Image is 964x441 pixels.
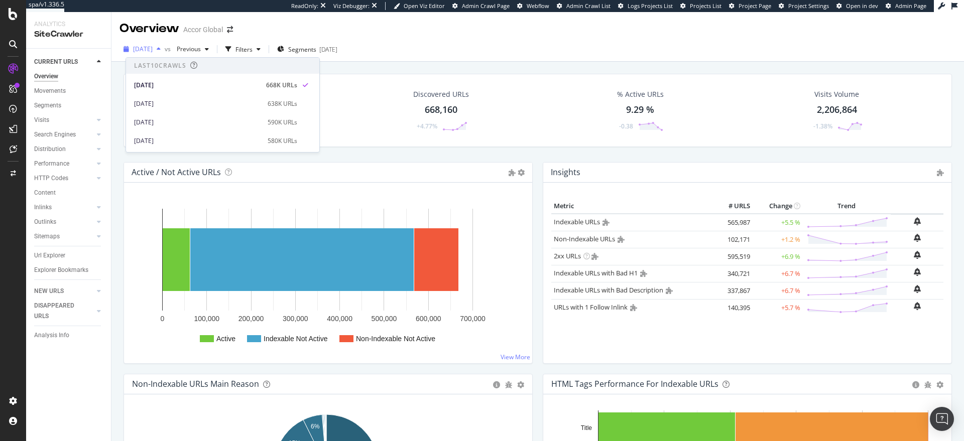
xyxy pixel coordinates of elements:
a: Overview [34,71,104,82]
div: Sitemaps [34,231,60,242]
div: bell-plus [914,268,921,276]
div: 580K URLs [268,136,297,145]
text: 600,000 [416,315,441,323]
div: Distribution [34,144,66,155]
span: 2025 Aug. 6th [133,45,153,53]
div: circle-info [493,381,500,388]
a: Projects List [680,2,721,10]
a: Analysis Info [34,330,104,341]
a: Segments [34,100,104,111]
a: Admin Page [886,2,926,10]
div: 590K URLs [268,118,297,127]
td: +6.7 % [753,265,803,282]
div: [DATE] [134,81,260,90]
i: Options [518,169,525,176]
div: bug [505,381,512,388]
button: Segments[DATE] [273,41,341,57]
span: Admin Page [895,2,926,10]
a: Project Settings [779,2,829,10]
a: Logs Projects List [618,2,673,10]
div: bell-plus [914,302,921,310]
a: URLs with 1 Follow Inlink [554,303,628,312]
text: Title [581,424,592,431]
div: Url Explorer [34,250,65,261]
td: +6.9 % [753,248,803,265]
text: Indexable Not Active [264,335,328,343]
div: gear [936,381,943,388]
div: 2,206,864 [817,103,857,116]
div: Content [34,188,56,198]
div: Last 10 Crawls [134,61,186,70]
div: NEW URLS [34,286,64,297]
div: HTTP Codes [34,173,68,184]
text: Non-Indexable Not Active [356,335,435,343]
a: Movements [34,86,104,96]
div: [DATE] [134,136,262,145]
span: Previous [173,45,201,53]
a: Content [34,188,104,198]
a: Distribution [34,144,94,155]
span: vs [165,45,173,53]
a: Performance [34,159,94,169]
div: bell-plus [914,217,921,225]
span: Projects List [690,2,721,10]
div: bell-plus [914,234,921,242]
span: Open Viz Editor [404,2,445,10]
a: Outlinks [34,217,94,227]
text: 300,000 [283,315,308,323]
h4: Active / Not Active URLs [132,166,221,179]
text: 400,000 [327,315,352,323]
a: Visits [34,115,94,125]
text: 700,000 [460,315,486,323]
h4: Insights [551,166,580,179]
div: [DATE] [134,99,262,108]
a: Indexable URLs [554,217,600,226]
th: # URLS [712,199,753,214]
button: [DATE] [119,41,165,57]
div: Explorer Bookmarks [34,265,88,275]
a: HTTP Codes [34,173,94,184]
div: 668K URLs [266,81,297,90]
div: circle-info [912,381,919,388]
div: CURRENT URLS [34,57,78,67]
span: Open in dev [846,2,878,10]
div: -0.38 [619,122,633,130]
div: +4.77% [417,122,437,130]
a: Non-Indexable URLs [554,234,615,243]
button: Filters [221,41,265,57]
div: Segments [34,100,61,111]
div: ReadOnly: [291,2,318,10]
a: NEW URLS [34,286,94,297]
th: Trend [803,199,891,214]
a: Webflow [517,2,549,10]
td: 337,867 [712,282,753,299]
div: Outlinks [34,217,56,227]
a: Sitemaps [34,231,94,242]
span: Segments [288,45,316,54]
a: Open Viz Editor [394,2,445,10]
div: 638K URLs [268,99,297,108]
td: +6.7 % [753,282,803,299]
div: -1.38% [813,122,832,130]
div: Performance [34,159,69,169]
div: Accor Global [183,25,223,35]
i: Admin [666,287,673,294]
i: Admin [630,304,637,311]
i: Admin [640,270,647,277]
span: Admin Crawl List [566,2,611,10]
td: 340,721 [712,265,753,282]
i: Admin [602,219,610,226]
a: Admin Crawl Page [452,2,510,10]
div: Visits [34,115,49,125]
a: Search Engines [34,129,94,140]
div: bug [924,381,931,388]
a: Admin Crawl List [557,2,611,10]
text: 500,000 [372,315,397,323]
i: Admin [591,253,598,260]
div: HTML Tags Performance for Indexable URLs [551,379,718,389]
div: Search Engines [34,129,76,140]
a: DISAPPEARED URLS [34,301,94,322]
text: 200,000 [238,315,264,323]
td: +5.7 % [753,299,803,316]
i: Admin [937,169,944,176]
